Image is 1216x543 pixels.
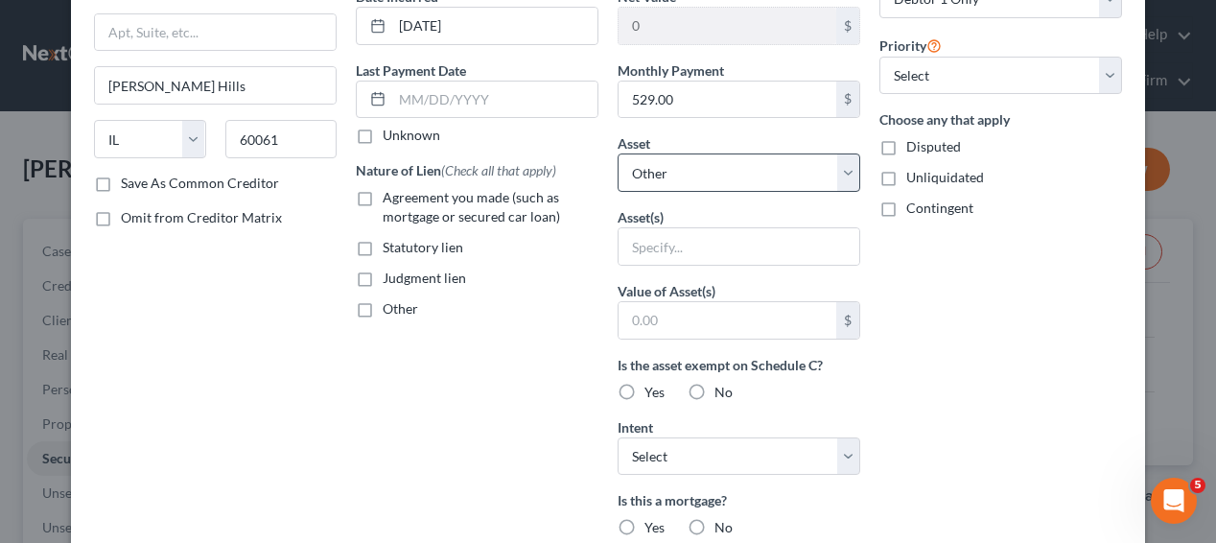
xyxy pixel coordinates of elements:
input: MM/DD/YYYY [392,82,597,118]
label: Value of Asset(s) [618,281,715,301]
span: 5 [1190,478,1205,493]
span: Yes [644,384,665,400]
input: MM/DD/YYYY [392,8,597,44]
input: Enter city... [95,67,336,104]
span: Agreement you made (such as mortgage or secured car loan) [383,189,560,224]
label: Priority [879,34,942,57]
span: Disputed [906,138,961,154]
label: Unknown [383,126,440,145]
iframe: Intercom live chat [1151,478,1197,524]
input: 0.00 [619,8,836,44]
label: Monthly Payment [618,60,724,81]
label: Asset(s) [618,207,664,227]
input: Apt, Suite, etc... [95,14,336,51]
div: $ [836,82,859,118]
span: (Check all that apply) [441,162,556,178]
label: Nature of Lien [356,160,556,180]
input: Specify... [619,228,859,265]
span: Omit from Creditor Matrix [121,209,282,225]
span: No [714,519,733,535]
label: Intent [618,417,653,437]
span: Other [383,300,418,317]
label: Save As Common Creditor [121,174,279,193]
input: 0.00 [619,82,836,118]
span: Contingent [906,200,973,216]
label: Last Payment Date [356,60,466,81]
div: $ [836,8,859,44]
span: Yes [644,519,665,535]
label: Is the asset exempt on Schedule C? [618,355,860,375]
label: Is this a mortgage? [618,490,860,510]
input: Enter zip... [225,120,338,158]
span: No [714,384,733,400]
span: Unliquidated [906,169,984,185]
span: Asset [618,135,650,152]
input: 0.00 [619,302,836,339]
label: Choose any that apply [879,109,1122,130]
span: Judgment lien [383,270,466,286]
div: $ [836,302,859,339]
span: Statutory lien [383,239,463,255]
